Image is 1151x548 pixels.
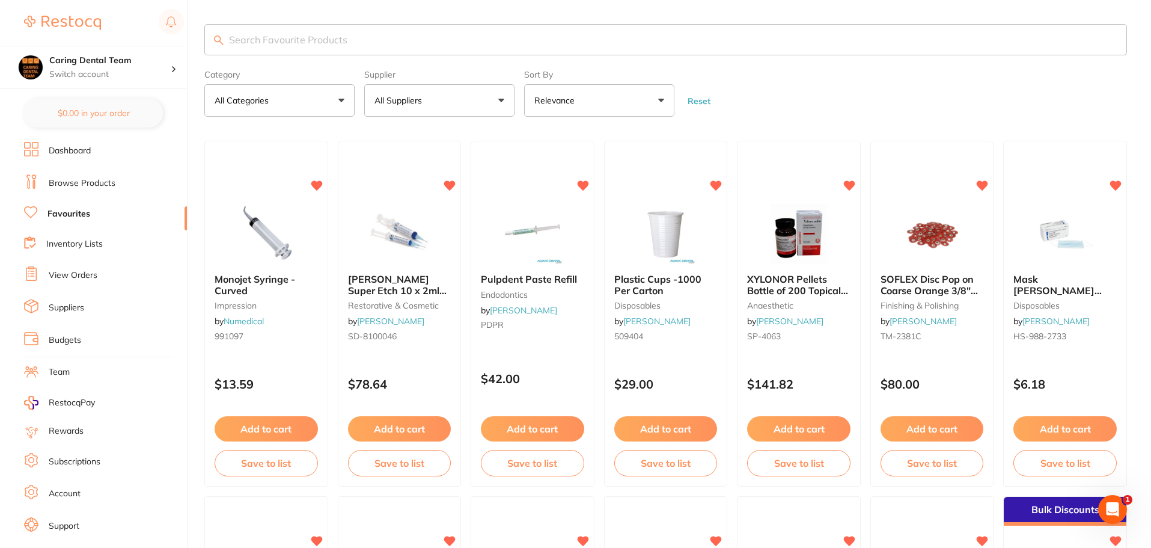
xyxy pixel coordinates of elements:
[881,274,984,296] b: SOFLEX Disc Pop on Coarse Orange 3/8" 9.5mm Pack of 85
[204,70,355,79] label: Category
[24,9,101,37] a: Restocq Logo
[215,94,273,106] p: All Categories
[1013,331,1066,342] span: HS-988-2733
[348,377,451,391] p: $78.64
[49,55,171,67] h4: Caring Dental Team
[348,416,451,442] button: Add to cart
[1013,377,1117,391] p: $6.18
[364,84,514,117] button: All Suppliers
[1013,273,1105,318] span: Mask [PERSON_NAME] Procedure Level 2 Earloop Blue Box 50
[1098,495,1127,524] iframe: Intercom live chat
[49,302,84,314] a: Suppliers
[881,377,984,391] p: $80.00
[24,396,38,410] img: RestocqPay
[49,488,81,500] a: Account
[1004,497,1126,526] div: Bulk Discounts
[49,177,115,189] a: Browse Products
[524,70,674,79] label: Sort By
[747,331,781,342] span: SP-4063
[481,372,584,386] p: $42.00
[46,238,103,250] a: Inventory Lists
[215,450,318,476] button: Save to list
[1026,204,1104,264] img: Mask HENRY SCHEIN Procedure Level 2 Earloop Blue Box 50
[890,316,957,327] a: [PERSON_NAME]
[215,331,243,342] span: 991097
[893,204,971,264] img: SOFLEX Disc Pop on Coarse Orange 3/8" 9.5mm Pack of 85
[215,274,318,296] b: Monojet Syringe - Curved
[49,145,91,157] a: Dashboard
[204,84,355,117] button: All Categories
[24,396,95,410] a: RestocqPay
[364,70,514,79] label: Supplier
[481,416,584,442] button: Add to cart
[534,94,579,106] p: Relevance
[348,316,424,327] span: by
[47,208,90,220] a: Favourites
[215,416,318,442] button: Add to cart
[1022,316,1090,327] a: [PERSON_NAME]
[626,204,704,264] img: Plastic Cups -1000 Per Carton
[481,274,584,285] b: Pulpdent Paste Refill
[49,269,97,282] a: View Orders
[227,204,305,264] img: Monojet Syringe - Curved
[224,316,264,327] a: Numedical
[756,316,823,327] a: [PERSON_NAME]
[348,274,451,296] b: HENRY SCHEIN Super Etch 10 x 2ml Syringes and 50 Tips
[881,301,984,310] small: finishing & polishing
[49,520,79,532] a: Support
[490,305,557,316] a: [PERSON_NAME]
[49,456,100,468] a: Subscriptions
[614,416,718,442] button: Add to cart
[1013,274,1117,296] b: Mask HENRY SCHEIN Procedure Level 2 Earloop Blue Box 50
[204,24,1127,55] input: Search Favourite Products
[614,331,643,342] span: 509404
[614,301,718,310] small: disposables
[881,331,921,342] span: TM-2381C
[215,316,264,327] span: by
[1013,416,1117,442] button: Add to cart
[348,273,447,307] span: [PERSON_NAME] Super Etch 10 x 2ml Syringes and 50 Tips
[481,273,577,285] span: Pulpdent Paste Refill
[881,273,978,307] span: SOFLEX Disc Pop on Coarse Orange 3/8" 9.5mm Pack of 85
[374,94,427,106] p: All Suppliers
[747,316,823,327] span: by
[481,450,584,476] button: Save to list
[614,316,691,327] span: by
[1013,316,1090,327] span: by
[215,377,318,391] p: $13.59
[614,273,701,296] span: Plastic Cups -1000 Per Carton
[614,274,718,296] b: Plastic Cups -1000 Per Carton
[215,273,295,296] span: Monojet Syringe - Curved
[348,450,451,476] button: Save to list
[747,301,850,310] small: anaesthetic
[19,55,43,79] img: Caring Dental Team
[747,377,850,391] p: $141.82
[49,69,171,81] p: Switch account
[614,377,718,391] p: $29.00
[49,334,81,346] a: Budgets
[481,305,557,316] span: by
[881,450,984,476] button: Save to list
[493,204,572,264] img: Pulpdent Paste Refill
[49,397,95,409] span: RestocqPay
[24,16,101,30] img: Restocq Logo
[24,99,163,128] button: $0.00 in your order
[357,316,424,327] a: [PERSON_NAME]
[481,290,584,300] small: endodontics
[623,316,691,327] a: [PERSON_NAME]
[1013,450,1117,476] button: Save to list
[881,416,984,442] button: Add to cart
[481,319,504,330] span: PDPR
[348,301,451,310] small: restorative & cosmetic
[215,301,318,310] small: impression
[747,416,850,442] button: Add to cart
[684,96,714,106] button: Reset
[1013,301,1117,310] small: disposables
[348,331,397,342] span: SD-8100046
[747,450,850,476] button: Save to list
[747,274,850,296] b: XYLONOR Pellets Bottle of 200 Topical Anaesthetic
[524,84,674,117] button: Relevance
[1123,495,1132,505] span: 1
[760,204,838,264] img: XYLONOR Pellets Bottle of 200 Topical Anaesthetic
[881,316,957,327] span: by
